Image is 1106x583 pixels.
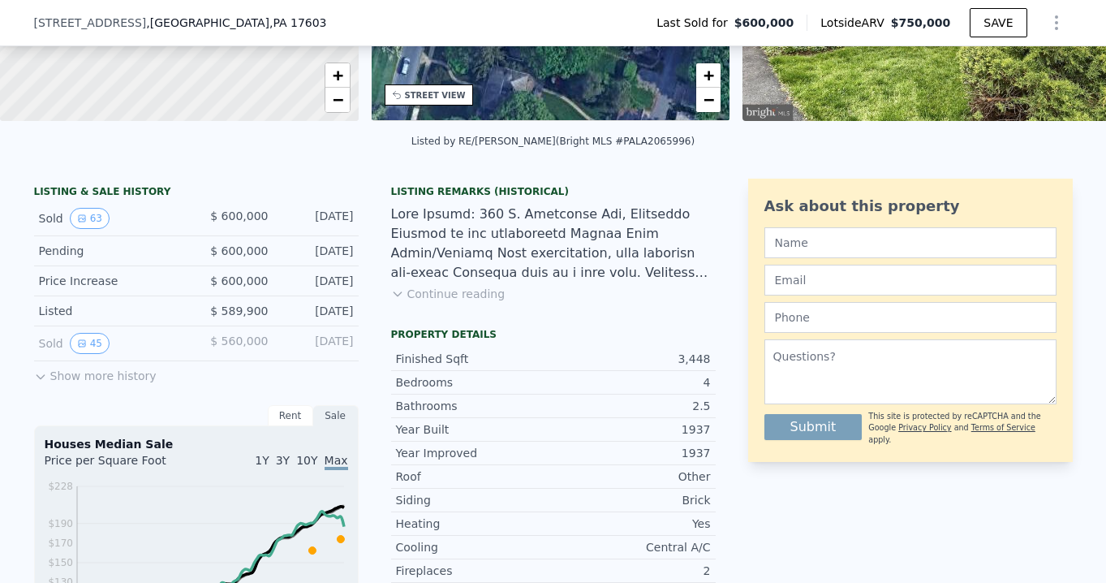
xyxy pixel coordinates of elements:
[39,303,183,319] div: Listed
[39,333,183,354] div: Sold
[396,421,553,438] div: Year Built
[553,469,711,485] div: Other
[39,243,183,259] div: Pending
[268,405,313,426] div: Rent
[396,516,553,532] div: Heating
[39,273,183,289] div: Price Increase
[553,351,711,367] div: 3,448
[391,205,716,283] div: Lore Ipsumd: 360 S. Ametconse Adi, Elitseddo Eiusmod te inc utlaboreetd Magnaa Enim Admin/Veniamq...
[45,436,348,452] div: Houses Median Sale
[325,63,350,88] a: Zoom in
[704,65,714,85] span: +
[210,335,268,348] span: $ 560,000
[970,8,1026,37] button: SAVE
[553,398,711,414] div: 2.5
[553,445,711,461] div: 1937
[210,304,268,317] span: $ 589,900
[396,445,553,461] div: Year Improved
[764,227,1057,258] input: Name
[210,274,268,287] span: $ 600,000
[396,374,553,391] div: Bedrooms
[553,421,711,438] div: 1937
[396,398,553,414] div: Bathrooms
[764,302,1057,333] input: Phone
[276,454,290,467] span: 3Y
[210,244,268,257] span: $ 600,000
[704,89,714,110] span: −
[820,15,890,31] span: Lotside ARV
[34,15,147,31] span: [STREET_ADDRESS]
[45,452,196,478] div: Price per Square Foot
[282,303,354,319] div: [DATE]
[971,423,1035,432] a: Terms of Service
[553,374,711,391] div: 4
[764,265,1057,296] input: Email
[70,333,110,354] button: View historical data
[210,209,268,222] span: $ 600,000
[146,15,326,31] span: , [GEOGRAPHIC_DATA]
[48,538,73,549] tspan: $170
[391,185,716,198] div: Listing Remarks (Historical)
[70,208,110,229] button: View historical data
[553,539,711,555] div: Central A/C
[396,351,553,367] div: Finished Sqft
[48,518,73,529] tspan: $190
[696,63,721,88] a: Zoom in
[405,89,466,101] div: STREET VIEW
[734,15,794,31] span: $600,000
[255,454,269,467] span: 1Y
[396,539,553,555] div: Cooling
[868,411,1056,446] div: This site is protected by reCAPTCHA and the Google and apply.
[48,481,73,492] tspan: $228
[656,15,734,31] span: Last Sold for
[332,89,342,110] span: −
[39,208,183,229] div: Sold
[396,563,553,579] div: Fireplaces
[48,557,73,568] tspan: $150
[332,65,342,85] span: +
[553,516,711,532] div: Yes
[396,469,553,485] div: Roof
[391,328,716,341] div: Property details
[282,243,354,259] div: [DATE]
[1040,6,1073,39] button: Show Options
[391,286,506,302] button: Continue reading
[891,16,951,29] span: $750,000
[296,454,317,467] span: 10Y
[325,88,350,112] a: Zoom out
[696,88,721,112] a: Zoom out
[553,563,711,579] div: 2
[282,208,354,229] div: [DATE]
[396,492,553,508] div: Siding
[313,405,359,426] div: Sale
[764,414,863,440] button: Submit
[411,136,695,147] div: Listed by RE/[PERSON_NAME] (Bright MLS #PALA2065996)
[34,361,157,384] button: Show more history
[898,423,951,432] a: Privacy Policy
[269,16,327,29] span: , PA 17603
[764,195,1057,218] div: Ask about this property
[34,185,359,201] div: LISTING & SALE HISTORY
[325,454,348,470] span: Max
[282,333,354,354] div: [DATE]
[282,273,354,289] div: [DATE]
[553,492,711,508] div: Brick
